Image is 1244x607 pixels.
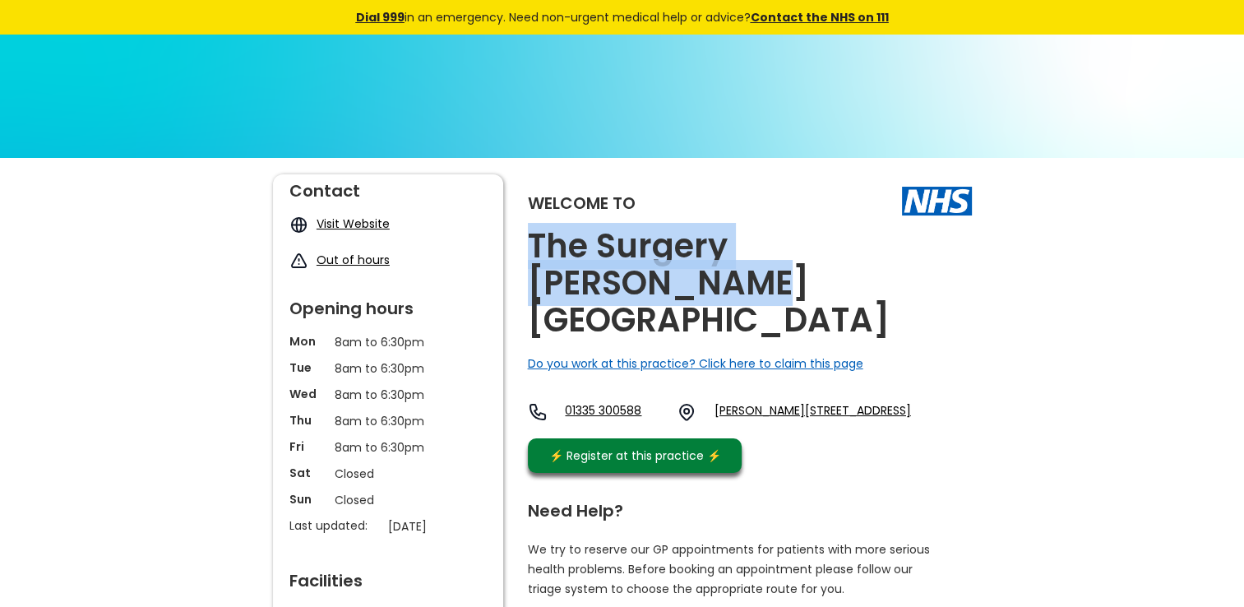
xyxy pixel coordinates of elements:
[335,412,442,430] p: 8am to 6:30pm
[289,386,326,402] p: Wed
[289,517,380,534] p: Last updated:
[677,402,696,422] img: practice location icon
[528,402,548,422] img: telephone icon
[356,9,405,25] a: Dial 999
[317,252,390,268] a: Out of hours
[335,359,442,378] p: 8am to 6:30pm
[528,195,636,211] div: Welcome to
[289,333,326,350] p: Mon
[317,215,390,232] a: Visit Website
[714,402,911,422] a: [PERSON_NAME][STREET_ADDRESS]
[289,564,487,589] div: Facilities
[335,465,442,483] p: Closed
[541,447,730,465] div: ⚡️ Register at this practice ⚡️
[289,215,308,234] img: globe icon
[565,402,664,422] a: 01335 300588
[289,491,326,507] p: Sun
[528,438,742,473] a: ⚡️ Register at this practice ⚡️
[335,438,442,456] p: 8am to 6:30pm
[289,174,487,199] div: Contact
[289,465,326,481] p: Sat
[528,355,863,372] a: Do you work at this practice? Click here to claim this page
[335,333,442,351] p: 8am to 6:30pm
[902,187,972,215] img: The NHS logo
[751,9,889,25] a: Contact the NHS on 111
[289,252,308,271] img: exclamation icon
[335,386,442,404] p: 8am to 6:30pm
[289,292,487,317] div: Opening hours
[388,517,495,535] p: [DATE]
[244,8,1001,26] div: in an emergency. Need non-urgent medical help or advice?
[528,228,972,339] h2: The Surgery [PERSON_NAME][GEOGRAPHIC_DATA]
[289,412,326,429] p: Thu
[289,438,326,455] p: Fri
[528,540,931,599] p: We try to reserve our GP appointments for patients with more serious health problems. Before book...
[335,491,442,509] p: Closed
[528,494,955,519] div: Need Help?
[289,359,326,376] p: Tue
